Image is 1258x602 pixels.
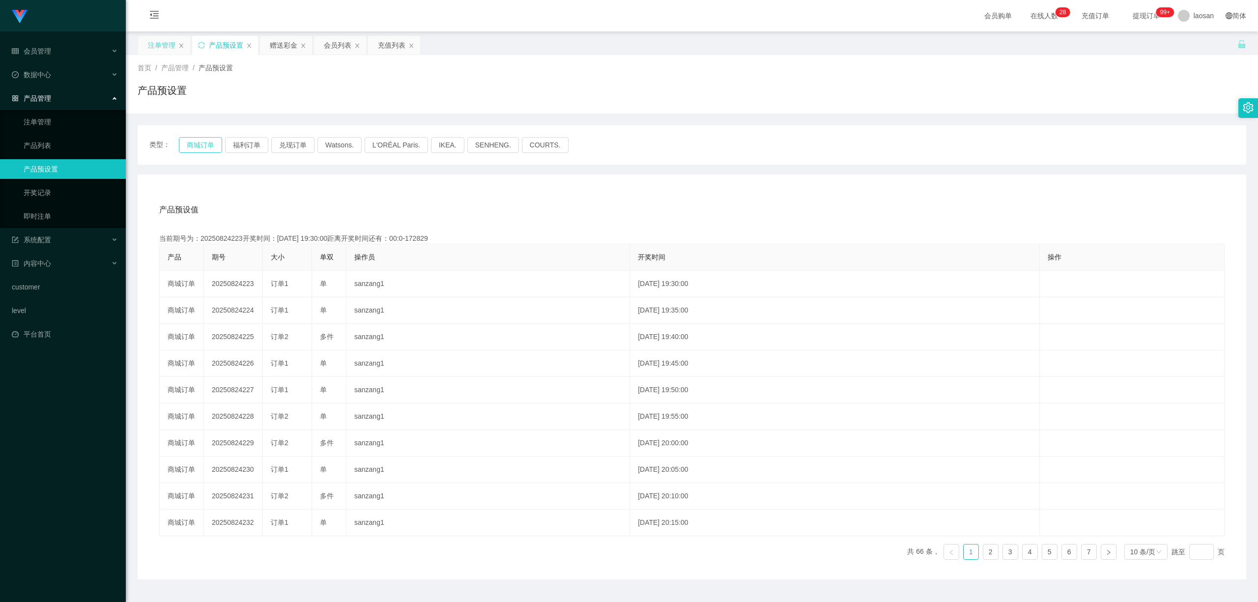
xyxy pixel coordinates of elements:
[354,43,360,49] i: 图标: close
[630,324,1040,350] td: [DATE] 19:40:00
[1156,549,1162,556] i: 图标: down
[1003,545,1018,559] a: 3
[630,403,1040,430] td: [DATE] 19:55:00
[1172,544,1225,560] div: 跳至 页
[271,412,288,420] span: 订单2
[271,306,288,314] span: 订单1
[12,95,19,102] i: 图标: appstore-o
[630,377,1040,403] td: [DATE] 19:50:00
[907,544,939,560] li: 共 66 条，
[346,377,630,403] td: sanzang1
[346,483,630,510] td: sanzang1
[160,403,204,430] td: 商城订单
[320,253,334,261] span: 单双
[346,403,630,430] td: sanzang1
[12,47,51,55] span: 会员管理
[212,253,226,261] span: 期号
[1042,544,1058,560] li: 5
[346,324,630,350] td: sanzang1
[160,271,204,297] td: 商城订单
[365,137,428,153] button: L'ORÉAL Paris.
[1081,544,1097,560] li: 7
[12,301,118,320] a: level
[12,71,19,78] i: 图标: check-circle-o
[204,271,263,297] td: 20250824223
[408,43,414,49] i: 图标: close
[630,350,1040,377] td: [DATE] 19:45:00
[225,137,268,153] button: 福利订单
[346,350,630,377] td: sanzang1
[12,236,51,244] span: 系统配置
[204,457,263,483] td: 20250824230
[1002,544,1018,560] li: 3
[1042,545,1057,559] a: 5
[204,430,263,457] td: 20250824229
[148,36,175,55] div: 注单管理
[138,0,171,32] i: 图标: menu-fold
[963,544,979,560] li: 1
[160,457,204,483] td: 商城订单
[630,271,1040,297] td: [DATE] 19:30:00
[160,483,204,510] td: 商城订单
[1048,253,1061,261] span: 操作
[1059,7,1063,17] p: 2
[179,137,222,153] button: 商城订单
[204,350,263,377] td: 20250824226
[160,324,204,350] td: 商城订单
[12,48,19,55] i: 图标: table
[1156,7,1174,17] sup: 949
[1101,544,1116,560] li: 下一页
[204,324,263,350] td: 20250824225
[160,350,204,377] td: 商城订单
[320,412,327,420] span: 单
[204,510,263,536] td: 20250824232
[1106,549,1112,555] i: 图标: right
[320,439,334,447] span: 多件
[431,137,464,153] button: IKEA.
[204,377,263,403] td: 20250824227
[948,549,954,555] i: 图标: left
[324,36,351,55] div: 会员列表
[1077,12,1114,19] span: 充值订单
[159,233,1225,244] div: 当前期号为：20250824223开奖时间：[DATE] 19:30:00距离开奖时间还有：00:0-172829
[155,64,157,72] span: /
[630,510,1040,536] td: [DATE] 20:15:00
[24,159,118,179] a: 产品预设置
[204,403,263,430] td: 20250824228
[943,544,959,560] li: 上一页
[271,253,285,261] span: 大小
[204,297,263,324] td: 20250824224
[271,137,314,153] button: 兑现订单
[320,306,327,314] span: 单
[271,280,288,287] span: 订单1
[12,324,118,344] a: 图标: dashboard平台首页
[24,206,118,226] a: 即时注单
[983,545,998,559] a: 2
[320,518,327,526] span: 单
[320,333,334,341] span: 多件
[12,260,19,267] i: 图标: profile
[24,183,118,202] a: 开奖记录
[193,64,195,72] span: /
[630,457,1040,483] td: [DATE] 20:05:00
[320,492,334,500] span: 多件
[630,430,1040,457] td: [DATE] 20:00:00
[1130,545,1155,559] div: 10 条/页
[160,430,204,457] td: 商城订单
[271,359,288,367] span: 订单1
[246,43,252,49] i: 图标: close
[209,36,243,55] div: 产品预设置
[1022,544,1038,560] li: 4
[1226,12,1232,19] i: 图标: global
[378,36,405,55] div: 充值列表
[638,253,665,261] span: 开奖时间
[1128,12,1165,19] span: 提现订单
[522,137,569,153] button: COURTS.
[317,137,362,153] button: Watsons.
[138,64,151,72] span: 首页
[320,359,327,367] span: 单
[271,465,288,473] span: 订单1
[160,297,204,324] td: 商城订单
[12,71,51,79] span: 数据中心
[630,483,1040,510] td: [DATE] 20:10:00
